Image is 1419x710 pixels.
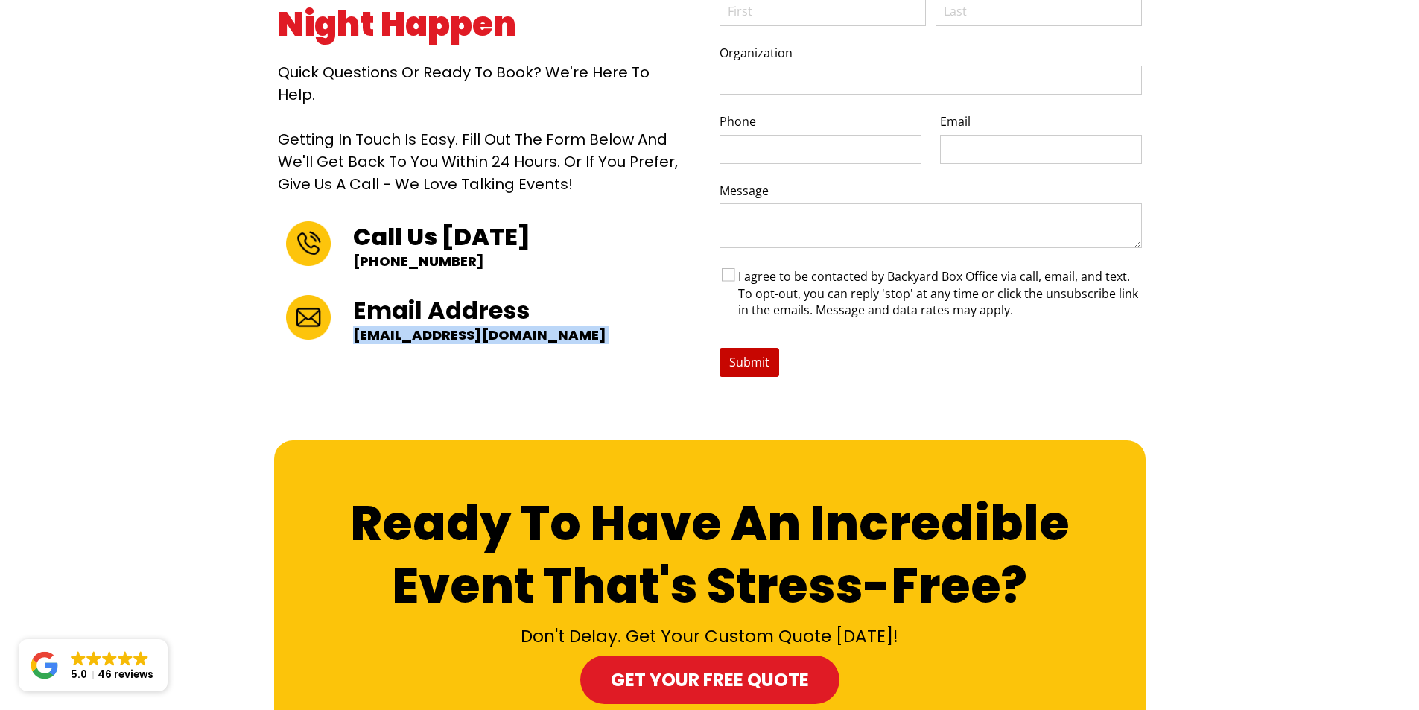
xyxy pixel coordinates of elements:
[722,267,1142,320] span: I agree to be contacted by Backyard Box Office via call, email, and text. To opt-out, you can rep...
[278,128,687,195] p: Getting in touch is easy. Fill out the form below and we'll get back to you within 24 hours. Or i...
[720,348,779,377] button: Submit
[353,221,675,253] h2: Call Us [DATE]
[720,177,1141,199] label: Message
[611,667,809,693] span: Get your Free Quote
[278,61,687,106] h2: Quick questions or ready to book? We're here to help.
[308,626,1112,648] h2: Don't Delay. Get Your Custom Quote [DATE]!
[940,109,1142,130] label: Email
[353,294,530,327] strong: Email Address
[728,353,770,372] span: Submit
[286,295,331,340] img: Image
[353,253,675,270] p: [PHONE_NUMBER]
[353,326,675,343] p: [EMAIL_ADDRESS][DOMAIN_NAME]
[580,656,839,704] a: Get your Free Quote
[308,492,1112,618] h1: Ready To Have An Incredible Event That's Stress-Free?
[19,639,168,691] a: Close GoogleGoogleGoogleGoogleGoogle 5.046 reviews
[720,39,1141,61] label: Organization
[286,221,331,266] img: Image
[720,109,921,130] label: Phone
